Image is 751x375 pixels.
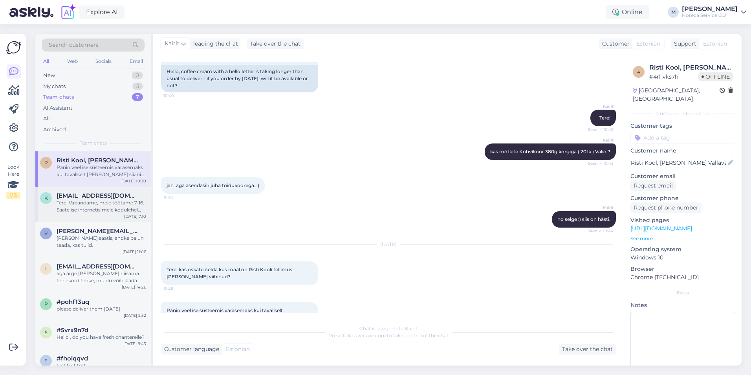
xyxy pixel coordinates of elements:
[57,228,138,235] span: virko.tugevus@delice.ee
[80,140,107,147] span: Team chats
[42,56,51,66] div: All
[247,39,304,49] div: Take over the chat
[584,205,614,211] span: Kairit
[630,110,735,117] div: Customer information
[66,56,79,66] div: Web
[630,235,735,242] p: See more ...
[599,40,630,48] div: Customer
[132,83,143,90] div: 5
[124,312,146,318] div: [DATE] 2:52
[668,7,679,18] div: M
[44,358,48,364] span: f
[94,56,113,66] div: Socials
[45,266,47,272] span: i
[167,182,259,188] span: jah. aga asendasin juba toidukoorega. :)
[57,355,88,362] span: #fhoiqqvd
[637,69,640,75] span: 4
[43,126,66,134] div: Archived
[121,178,146,184] div: [DATE] 10:30
[60,4,76,20] img: explore-ai
[6,164,20,199] div: Look Here
[682,6,738,12] div: [PERSON_NAME]
[163,194,193,200] span: 10:43
[57,157,138,164] span: Risti Kool, Lääne-Harju Vallavalitsus
[161,241,616,248] div: [DATE]
[57,235,146,249] div: [PERSON_NAME] saatis, andke palun teada, kas tulid.
[57,298,89,305] span: #pohf13uq
[631,158,726,167] input: Add name
[167,267,293,279] span: Tere, kas oskate öelda kus maal on Risti Kooli tellimus [PERSON_NAME] viibinud?
[190,40,238,48] div: leading the chat
[630,265,735,273] p: Browser
[49,41,99,49] span: Search customers
[57,270,146,284] div: aga ärge [PERSON_NAME] niisama teinekord tehke, muidu võib jääda info nägemata :)
[630,289,735,296] div: Extra
[57,327,88,334] span: #5vrx9n7d
[630,132,735,143] input: Add a tag
[57,263,138,270] span: info@amija.ee
[630,172,735,180] p: Customer email
[682,12,738,18] div: Horeca Service OÜ
[636,40,660,48] span: Estonian
[584,127,614,132] span: Seen ✓ 10:42
[630,180,676,191] div: Request email
[682,6,746,18] a: [PERSON_NAME]Horeca Service OÜ
[341,333,387,338] i: 'Take over the chat'
[584,160,614,166] span: Seen ✓ 10:43
[44,301,48,307] span: p
[57,362,146,369] div: test test test
[490,149,610,154] span: kas mõtlete Kohvikoor 380g korgiga ( 20tk ) Valio ?
[123,249,146,255] div: [DATE] 11:06
[43,115,50,123] div: All
[649,72,698,81] div: # 4rhvks7h
[630,254,735,262] p: Windows 10
[633,86,720,103] div: [GEOGRAPHIC_DATA], [GEOGRAPHIC_DATA]
[6,192,20,199] div: 1 / 3
[703,40,727,48] span: Estonian
[43,93,74,101] div: Team chats
[132,93,143,101] div: 7
[57,199,146,213] div: Tere! Vabandame, meie töötame 7-16. Saate ise internetis meie kodulehel sisse logides lisada toot...
[132,72,143,79] div: 0
[6,40,21,55] img: Askly Logo
[649,63,733,72] div: Risti Kool, [PERSON_NAME] Vallavalitsus
[167,307,284,320] span: Panin veel ise süsteemis varasemaks kui tavaliselt [PERSON_NAME] siiani pole [PERSON_NAME] :)
[671,40,696,48] div: Support
[584,228,614,234] span: Seen ✓ 10:44
[359,325,418,331] span: Chat is assigned to Kairit
[584,103,614,109] span: Kairit
[57,192,138,199] span: kosmetolog75@mail.ru
[630,301,735,309] p: Notes
[559,344,616,355] div: Take over the chat
[122,284,146,290] div: [DATE] 14:26
[57,305,146,312] div: please deliver them [DATE]
[630,273,735,281] p: Chrome [TECHNICAL_ID]
[630,202,702,213] div: Request phone number
[44,230,48,236] span: v
[630,194,735,202] p: Customer phone
[606,5,649,19] div: Online
[226,345,250,353] span: Estonian
[328,333,449,338] span: Press to take control of the chat
[43,104,72,112] div: AI Assistant
[163,285,193,291] span: 10:29
[599,115,610,121] span: Tere!
[584,137,614,143] span: Kairit
[57,164,146,178] div: Panin veel ise süsteemis varasemaks kui tavaliselt [PERSON_NAME] siiani pole [PERSON_NAME] :)
[163,93,193,99] span: 10:40
[630,216,735,224] p: Visited pages
[557,216,610,222] span: no selge :) siis on hästi.
[44,160,48,165] span: R
[123,341,146,347] div: [DATE] 9:43
[161,65,318,92] div: Hello, coffee cream with a hello letter is taking longer than usual to deliver - if you order by ...
[44,195,48,201] span: k
[79,6,125,19] a: Explore AI
[630,147,735,155] p: Customer name
[165,39,180,48] span: Kairit
[57,334,146,341] div: Hello , do you have fresh chanterelle?
[43,83,66,90] div: My chats
[630,245,735,254] p: Operating system
[45,329,48,335] span: 5
[698,72,733,81] span: Offline
[124,213,146,219] div: [DATE] 7:10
